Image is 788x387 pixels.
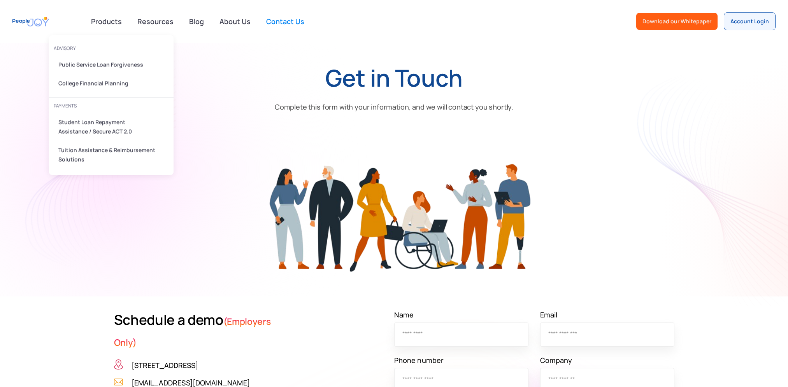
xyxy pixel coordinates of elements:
div: Student Loan Repayment Assistance / Secure ACT 2.0 [58,117,146,136]
div: Tuition Assistance & Reimbursement Solutions [58,145,160,164]
a: Download our Whitepaper [636,13,718,30]
p: Complete this form with your information, and we will contact you shortly. [275,101,513,113]
a: College Financial Planning [54,75,169,91]
div: Account Login [730,17,769,25]
a: Blog [184,13,209,30]
p: [STREET_ADDRESS] [132,359,198,371]
label: Email [540,309,674,321]
a: Account Login [724,12,776,30]
a: Student Loan Repayment Assistance / Secure ACT 2.0 [54,114,169,139]
a: About Us [215,13,255,30]
img: Icon [114,359,123,370]
a: Resources [133,13,178,30]
img: texture [528,43,788,306]
a: home [12,13,49,30]
div: PAYMENTS [54,100,169,111]
div: Download our Whitepaper [642,17,711,25]
div: Public Service Loan Forgiveness [58,60,160,69]
label: Phone number [394,354,528,366]
span: Schedule a demo [114,310,223,329]
label: Name [394,309,528,321]
nav: Products [49,29,174,175]
a: Public Service Loan Forgiveness [54,57,169,72]
a: Tuition Assistance & Reimbursement Solutions [54,142,169,167]
img: Icon [114,377,123,387]
h1: Get in Touch [325,58,463,97]
div: Products [86,14,126,29]
a: Contact Us [261,13,309,30]
label: Company [540,354,674,366]
div: College Financial Planning [58,78,160,88]
div: advisory [54,43,169,54]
